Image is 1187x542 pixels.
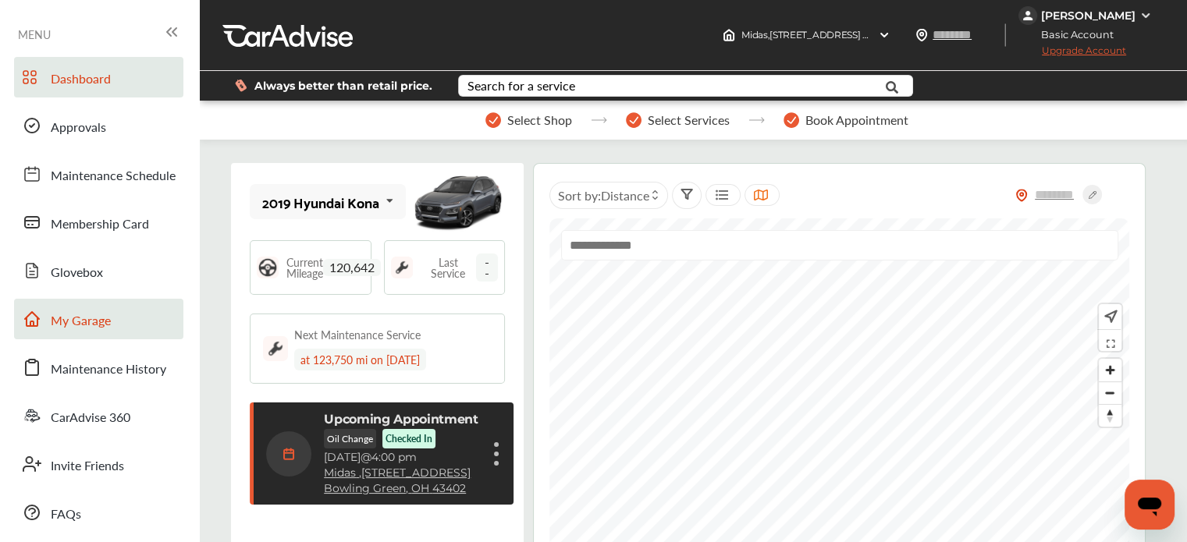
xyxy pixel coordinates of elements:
[601,186,649,204] span: Distance
[1004,23,1006,47] img: header-divider.bc55588e.svg
[254,80,432,91] span: Always better than retail price.
[386,432,432,445] p: Checked In
[915,29,928,41] img: location_vector.a44bc228.svg
[51,263,103,283] span: Glovebox
[371,450,417,464] span: 4:00 pm
[558,186,649,204] span: Sort by :
[51,505,81,525] span: FAQs
[324,429,376,448] p: Oil Change
[263,336,288,361] img: maintenance_logo
[51,214,149,235] span: Membership Card
[14,395,183,436] a: CarAdvise 360
[878,29,890,41] img: header-down-arrow.9dd2ce7d.svg
[257,257,279,278] img: steering_logo
[1015,189,1028,202] img: location_vector_orange.38f05af8.svg
[294,327,421,342] div: Next Maintenance Service
[324,412,478,427] p: Upcoming Appointment
[14,57,183,97] a: Dashboard
[507,113,572,127] span: Select Shop
[14,347,183,388] a: Maintenance History
[626,112,641,128] img: stepper-checkmark.b5569197.svg
[266,431,311,476] img: calendar-icon.35d1de04.svg
[51,311,111,331] span: My Garage
[467,80,575,92] div: Search for a service
[723,29,735,41] img: header-home-logo.8d720a4f.svg
[14,444,183,484] a: Invite Friends
[14,105,183,146] a: Approvals
[1125,480,1175,530] iframe: Button to launch messaging window
[1099,405,1121,427] span: Reset bearing to north
[14,202,183,243] a: Membership Card
[18,28,51,41] span: MENU
[1099,381,1121,404] button: Zoom out
[235,79,247,92] img: dollor_label_vector.a70140d1.svg
[805,113,908,127] span: Book Appointment
[741,29,976,41] span: Midas , [STREET_ADDRESS] Bowling Green , OH 43402
[286,257,323,278] span: Current Mileage
[391,257,413,278] img: maintenance_logo
[421,257,477,278] span: Last Service
[324,482,466,495] a: Bowling Green, OH 43402
[51,118,106,138] span: Approvals
[51,456,124,476] span: Invite Friends
[1099,359,1121,381] button: Zoom in
[1099,404,1121,427] button: Reset bearing to north
[748,117,765,123] img: stepper-arrow.e24c07c6.svg
[1139,9,1152,22] img: WGsFRI8htEPBVLJbROoPRyZpYNWhNONpIPPETTm6eUC0GeLEiAAAAAElFTkSuQmCC
[591,117,607,123] img: stepper-arrow.e24c07c6.svg
[1041,9,1135,23] div: [PERSON_NAME]
[1020,27,1125,43] span: Basic Account
[1018,44,1126,64] span: Upgrade Account
[51,166,176,186] span: Maintenance Schedule
[14,250,183,291] a: Glovebox
[324,450,361,464] span: [DATE]
[476,253,498,282] span: --
[784,112,799,128] img: stepper-checkmark.b5569197.svg
[51,360,166,380] span: Maintenance History
[361,450,371,464] span: @
[1101,308,1118,325] img: recenter.ce011a49.svg
[323,259,381,276] span: 120,642
[262,194,379,210] div: 2019 Hyundai Kona
[324,466,471,480] a: Midas ,[STREET_ADDRESS]
[51,408,130,428] span: CarAdvise 360
[648,113,730,127] span: Select Services
[51,69,111,90] span: Dashboard
[294,349,426,370] div: at 123,750 mi on [DATE]
[1018,6,1037,25] img: jVpblrzwTbfkPYzPPzSLxeg0AAAAASUVORK5CYII=
[14,154,183,194] a: Maintenance Schedule
[14,492,183,533] a: FAQs
[14,299,183,339] a: My Garage
[411,167,505,237] img: mobile_12745_st0640_046.jpg
[485,112,501,128] img: stepper-checkmark.b5569197.svg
